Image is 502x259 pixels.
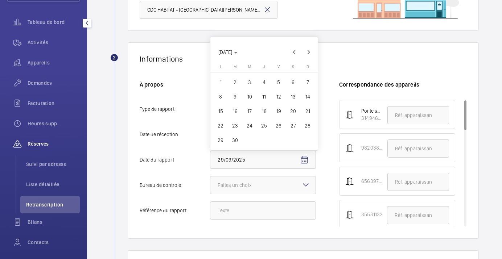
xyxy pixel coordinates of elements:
[213,104,228,118] button: 15 septembre 2025
[228,89,242,104] button: 9 septembre 2025
[277,64,280,69] span: V
[228,104,242,118] button: 16 septembre 2025
[243,105,256,118] span: 17
[257,104,271,118] button: 18 septembre 2025
[306,64,309,69] span: D
[243,119,256,132] span: 24
[272,105,285,118] span: 19
[242,118,257,133] button: 24 septembre 2025
[271,89,286,104] button: 12 septembre 2025
[271,75,286,89] button: 5 septembre 2025
[242,104,257,118] button: 17 septembre 2025
[287,105,300,118] span: 20
[300,75,315,89] button: 7 septembre 2025
[286,118,300,133] button: 27 septembre 2025
[214,105,227,118] span: 15
[214,134,227,147] span: 29
[220,64,222,69] span: L
[301,105,314,118] span: 21
[243,90,256,103] span: 10
[214,76,227,89] span: 1
[257,75,271,89] button: 4 septembre 2025
[234,64,236,69] span: M
[287,76,300,89] span: 6
[257,118,271,133] button: 25 septembre 2025
[248,64,251,69] span: M
[215,46,240,59] button: Choose month and year
[229,76,242,89] span: 2
[214,119,227,132] span: 22
[301,119,314,132] span: 28
[300,89,315,104] button: 14 septembre 2025
[213,118,228,133] button: 22 septembre 2025
[258,105,271,118] span: 18
[287,90,300,103] span: 13
[287,45,301,59] button: Previous month
[229,119,242,132] span: 23
[301,90,314,103] span: 14
[300,104,315,118] button: 21 septembre 2025
[292,64,294,69] span: S
[271,104,286,118] button: 19 septembre 2025
[213,133,228,147] button: 29 septembre 2025
[287,119,300,132] span: 27
[228,75,242,89] button: 2 septembre 2025
[286,89,300,104] button: 13 septembre 2025
[263,64,265,69] span: J
[271,118,286,133] button: 26 septembre 2025
[286,104,300,118] button: 20 septembre 2025
[258,119,271,132] span: 25
[213,89,228,104] button: 8 septembre 2025
[228,133,242,147] button: 30 septembre 2025
[258,90,271,103] span: 11
[229,134,242,147] span: 30
[243,76,256,89] span: 3
[257,89,271,104] button: 11 septembre 2025
[242,89,257,104] button: 10 septembre 2025
[213,75,228,89] button: 1 septembre 2025
[300,118,315,133] button: 28 septembre 2025
[242,75,257,89] button: 3 septembre 2025
[301,45,316,59] button: Next month
[229,105,242,118] span: 16
[272,76,285,89] span: 5
[272,90,285,103] span: 12
[218,49,232,55] span: [DATE]
[301,76,314,89] span: 7
[214,90,227,103] span: 8
[272,119,285,132] span: 26
[286,75,300,89] button: 6 septembre 2025
[258,76,271,89] span: 4
[229,90,242,103] span: 9
[228,118,242,133] button: 23 septembre 2025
